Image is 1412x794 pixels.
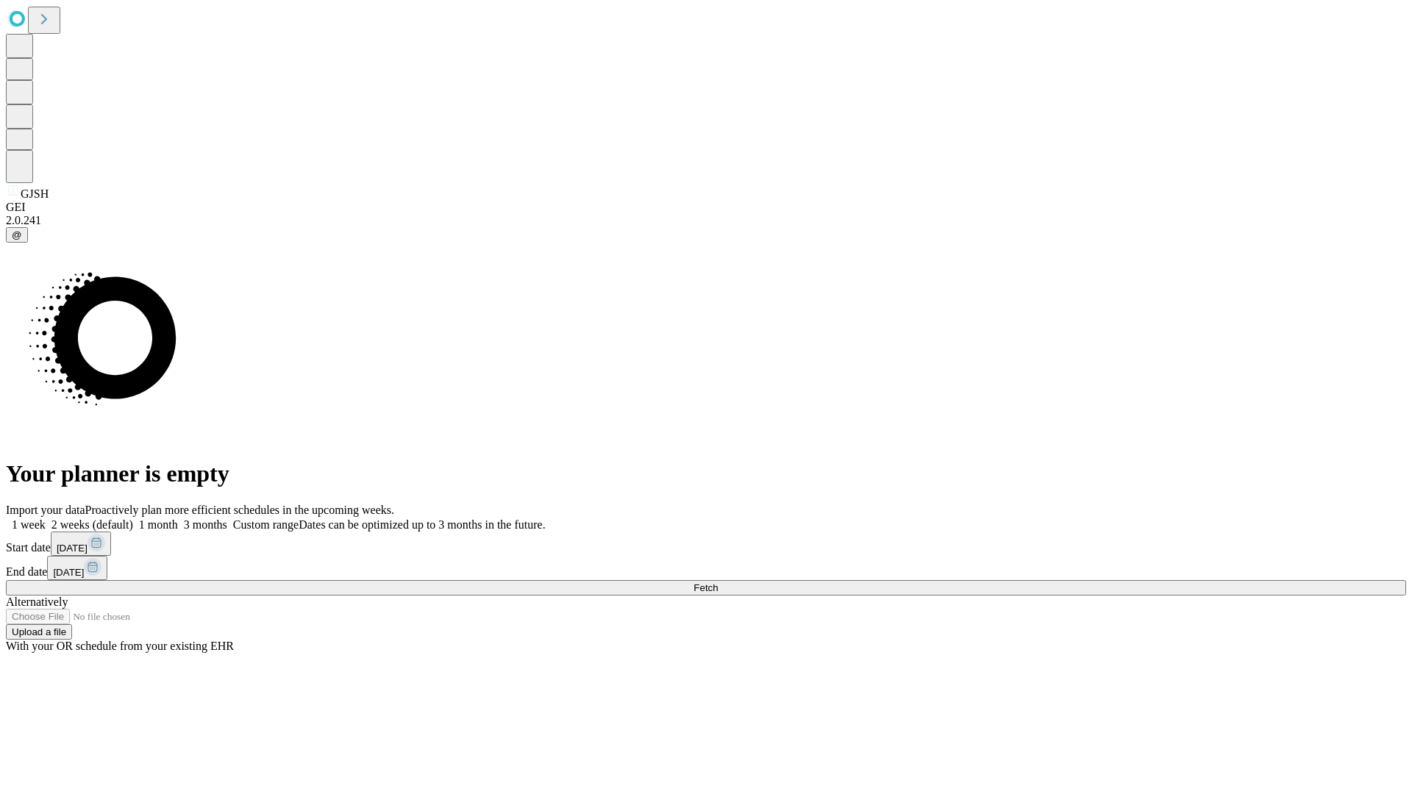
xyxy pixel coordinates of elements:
button: [DATE] [47,556,107,580]
div: GEI [6,201,1406,214]
span: 2 weeks (default) [51,518,133,531]
button: Fetch [6,580,1406,595]
span: 1 month [139,518,178,531]
span: @ [12,229,22,240]
div: Start date [6,532,1406,556]
span: Custom range [233,518,299,531]
button: [DATE] [51,532,111,556]
span: 1 week [12,518,46,531]
h1: Your planner is empty [6,460,1406,487]
span: Alternatively [6,595,68,608]
span: Import your data [6,504,85,516]
span: Proactively plan more efficient schedules in the upcoming weeks. [85,504,394,516]
span: [DATE] [57,543,88,554]
span: [DATE] [53,567,84,578]
span: Dates can be optimized up to 3 months in the future. [299,518,545,531]
button: @ [6,227,28,243]
div: End date [6,556,1406,580]
div: 2.0.241 [6,214,1406,227]
span: Fetch [693,582,718,593]
span: With your OR schedule from your existing EHR [6,640,234,652]
span: GJSH [21,187,49,200]
span: 3 months [184,518,227,531]
button: Upload a file [6,624,72,640]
